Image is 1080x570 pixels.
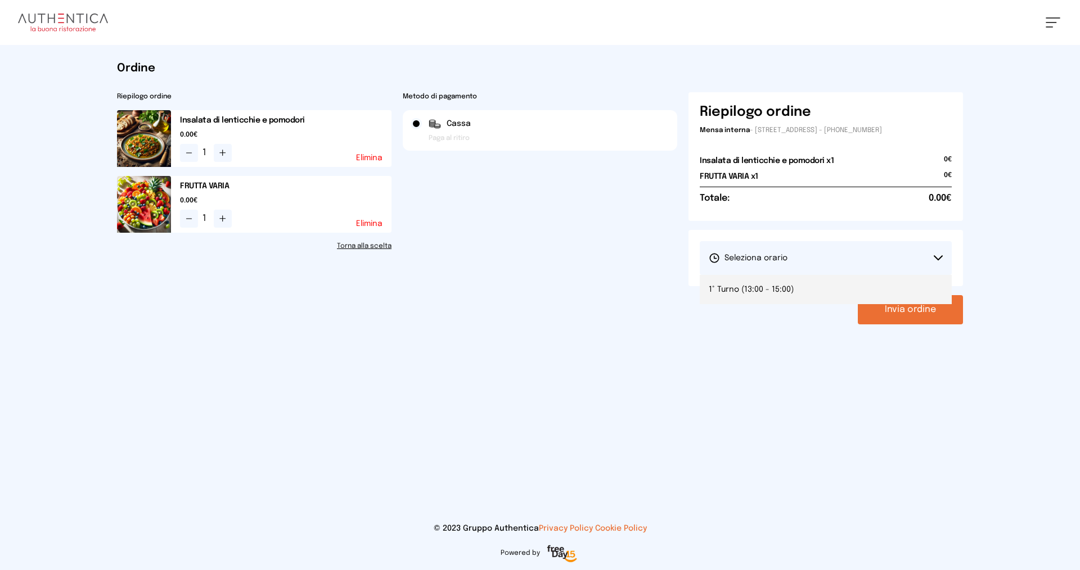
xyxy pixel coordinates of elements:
[544,543,580,566] img: logo-freeday.3e08031.png
[858,295,963,324] button: Invia ordine
[595,524,647,532] a: Cookie Policy
[539,524,593,532] a: Privacy Policy
[709,252,787,264] span: Seleziona orario
[709,284,794,295] span: 1° Turno (13:00 - 15:00)
[700,241,952,275] button: Seleziona orario
[18,523,1062,534] p: © 2023 Gruppo Authentica
[501,549,540,558] span: Powered by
